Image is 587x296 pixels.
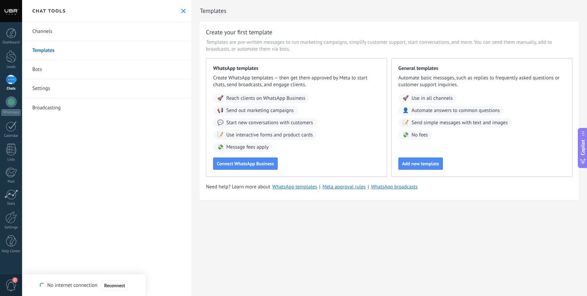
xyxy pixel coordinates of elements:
[217,132,224,138] span: 📝
[213,65,380,72] span: WhatsApp templates
[206,39,572,53] span: Templates are pre-written messages to run marketing campaigns, simplify customer support, start c...
[323,184,366,190] a: Meta approval rules
[22,60,191,79] a: Bots
[412,95,453,102] span: Use in all channels
[12,277,18,283] span: 2
[217,107,224,114] span: 📢
[1,87,21,91] div: Chats
[217,95,224,102] span: 🚀
[402,95,409,102] span: 🚀
[206,184,270,190] span: Need help? Learn more about
[412,107,500,114] span: Automate answers to common questions
[226,95,306,102] span: Reach clients on WhatsApp Business
[213,75,380,88] span: Create WhatsApp templates — then get them approved by Meta to start chats, send broadcasts, and e...
[226,119,313,126] span: Start new conversations with customers
[580,140,586,155] span: Copilot
[217,161,274,166] span: Connect WhatsApp Business
[1,40,21,45] div: Dashboard
[1,225,21,230] div: Settings
[1,180,21,184] div: Mail
[217,144,224,151] span: 💸
[226,144,269,151] span: Message fees apply
[22,41,191,60] a: Templates
[402,161,439,166] span: Add new template
[206,184,572,190] div: | |
[1,158,21,162] div: Lists
[22,98,191,117] a: Broadcasting
[206,28,272,36] h3: Create your first template
[40,280,128,291] div: No internet connection
[402,132,409,138] span: 💸
[402,119,409,126] span: 📝
[226,107,294,114] span: Send out marketing campaigns
[32,8,66,14] h2: Chat tools
[1,65,21,69] div: Leads
[1,249,21,254] div: Help Center
[412,132,428,138] span: No fees
[272,184,317,190] a: WhatsApp templates
[1,134,21,138] div: Calendar
[213,158,278,170] button: Connect WhatsApp Business
[371,184,417,190] a: WhatsApp broadcasts
[398,158,443,170] button: Add new template
[217,119,224,126] span: 💬
[412,119,508,126] span: Send simple messages with text and images
[1,202,21,206] div: Stats
[104,283,125,288] span: Reconnect
[22,79,191,98] a: Settings
[22,22,191,41] a: Channels
[402,107,409,114] span: 👤
[1,109,21,116] div: WhatsApp
[398,75,565,88] span: Automate basic messages, such as replies to frequently asked questions or customer support inquir...
[398,65,565,72] span: General templates
[101,280,127,291] button: Reconnect
[226,132,313,138] span: Use interactive forms and product cards
[200,4,579,18] h2: Templates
